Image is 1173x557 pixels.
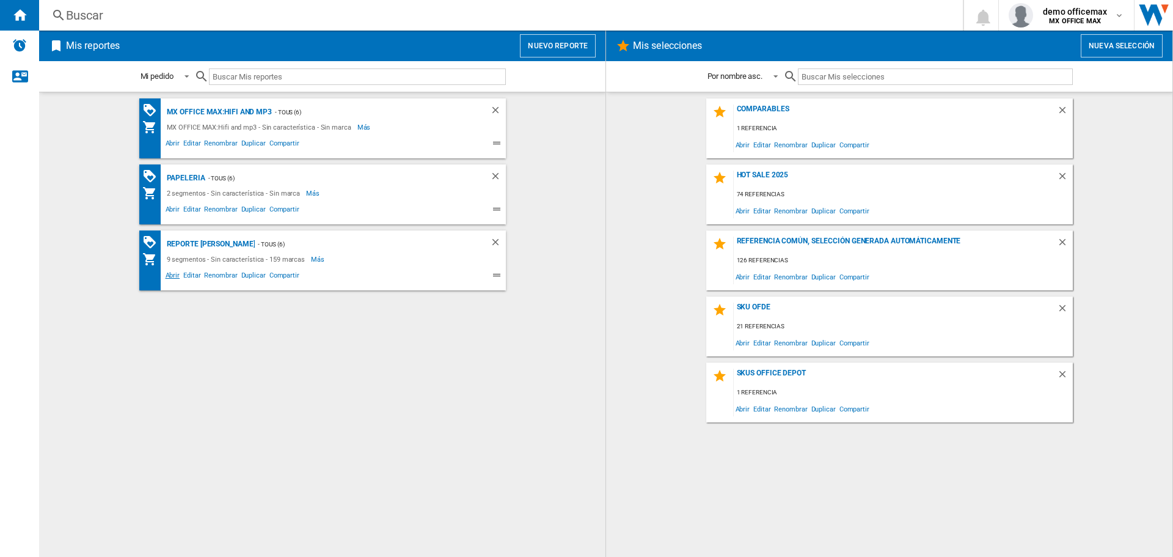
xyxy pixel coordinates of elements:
span: Compartir [838,400,871,417]
span: Abrir [734,334,752,351]
span: Abrir [164,138,182,152]
span: Editar [751,202,772,219]
div: Hot Sale 2025 [734,171,1057,187]
span: Abrir [734,400,752,417]
div: Borrar [1057,369,1073,385]
input: Buscar Mis reportes [209,68,506,85]
button: Nuevo reporte [520,34,596,57]
span: Compartir [268,204,301,218]
span: Compartir [268,270,301,284]
div: Borrar [1057,303,1073,319]
div: Referencia común, selección generada automáticamente [734,237,1057,253]
img: profile.jpg [1009,3,1033,28]
button: Nueva selección [1081,34,1163,57]
span: Renombrar [202,138,239,152]
div: - TOUS (6) [272,105,466,120]
span: Compartir [268,138,301,152]
div: Borrar [1057,171,1073,187]
span: Renombrar [202,204,239,218]
div: Por nombre asc. [707,72,763,81]
span: Duplicar [809,202,838,219]
div: Matriz de PROMOCIONES [142,235,164,250]
span: Compartir [838,202,871,219]
span: Duplicar [239,138,268,152]
span: Editar [181,138,202,152]
div: Borrar [490,237,506,252]
span: Duplicar [809,268,838,285]
span: Abrir [164,270,182,284]
span: Editar [181,204,202,218]
span: Compartir [838,268,871,285]
div: Reporte [PERSON_NAME] [164,237,255,252]
div: Comparables [734,105,1057,121]
div: Borrar [490,171,506,186]
span: Más [357,120,373,135]
div: Mi colección [142,120,164,135]
span: Duplicar [239,270,268,284]
div: - TOUS (6) [205,171,466,186]
div: 21 referencias [734,319,1073,334]
div: Matriz de PROMOCIONES [142,169,164,184]
span: Abrir [734,202,752,219]
div: sku ofde [734,303,1057,319]
span: Editar [751,400,772,417]
span: Abrir [734,268,752,285]
span: Más [311,252,326,267]
span: Abrir [734,136,752,153]
div: Borrar [490,105,506,120]
div: - TOUS (6) [255,237,465,252]
span: Duplicar [809,400,838,417]
span: Editar [751,268,772,285]
div: 74 referencias [734,187,1073,202]
span: Renombrar [772,268,809,285]
div: 2 segmentos - Sin característica - Sin marca [164,186,307,201]
div: Mi colección [142,186,164,201]
span: Editar [751,136,772,153]
span: Duplicar [239,204,268,218]
span: Editar [181,270,202,284]
span: Renombrar [202,270,239,284]
span: Duplicar [809,136,838,153]
b: MX OFFICE MAX [1049,17,1101,25]
div: 1 referencia [734,385,1073,400]
h2: Mis reportes [64,34,122,57]
span: Renombrar [772,136,809,153]
h2: Mis selecciones [630,34,705,57]
div: MX OFFICE MAX:Hifi and mp3 [164,105,272,120]
div: Matriz de PROMOCIONES [142,103,164,118]
span: Compartir [838,136,871,153]
div: Borrar [1057,105,1073,121]
span: Compartir [838,334,871,351]
div: MX OFFICE MAX:Hifi and mp3 - Sin característica - Sin marca [164,120,357,135]
div: 9 segmentos - Sin característica - 159 marcas [164,252,312,267]
img: alerts-logo.svg [12,38,27,53]
span: Editar [751,334,772,351]
span: Abrir [164,204,182,218]
div: Papeleria [164,171,205,186]
input: Buscar Mis selecciones [798,68,1072,85]
div: 126 referencias [734,253,1073,268]
span: Renombrar [772,202,809,219]
span: demo officemax [1043,6,1107,18]
div: Buscar [66,7,931,24]
span: Más [306,186,321,201]
div: Mi pedido [141,72,174,81]
span: Renombrar [772,334,809,351]
div: Borrar [1057,237,1073,253]
div: Mi colección [142,252,164,267]
div: skus office depot [734,369,1057,385]
span: Renombrar [772,400,809,417]
span: Duplicar [809,334,838,351]
div: 1 referencia [734,121,1073,136]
